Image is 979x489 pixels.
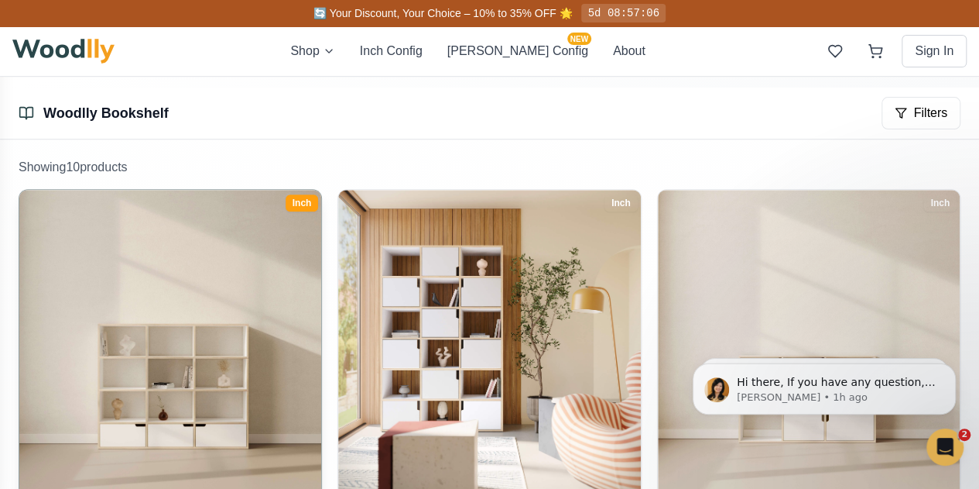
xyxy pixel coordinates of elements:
div: Inch [923,195,957,212]
button: Inch Config [360,42,423,60]
iframe: Intercom notifications message [669,331,979,447]
button: Sign In [902,35,967,67]
button: About [613,42,645,60]
span: 2 [958,429,970,441]
div: 5d 08:57:06 [581,4,665,22]
a: Woodlly Bookshelf [43,105,169,121]
button: Filters [881,97,960,129]
span: Filters [913,104,947,122]
div: Inch [604,195,638,212]
span: 🔄 Your Discount, Your Choice – 10% to 35% OFF 🌟 [313,7,572,19]
span: NEW [567,33,591,45]
p: Showing 10 product s [19,158,960,177]
iframe: Intercom live chat [926,429,964,466]
img: Woodlly [12,39,115,64]
div: Inch [286,195,319,212]
button: Shop [290,42,334,60]
button: [PERSON_NAME] ConfigNEW [447,42,588,60]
